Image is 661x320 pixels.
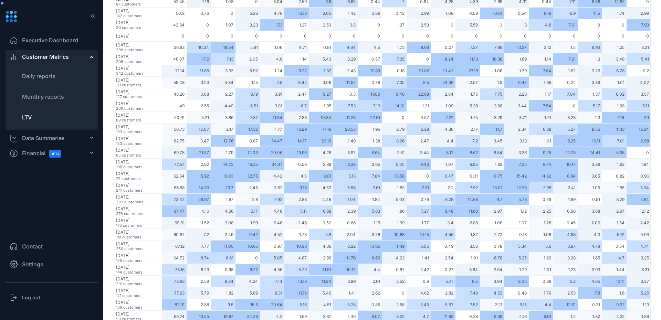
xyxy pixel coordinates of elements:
[211,112,235,124] td: 3.86
[480,19,504,31] td: 0
[382,31,407,42] td: 0
[333,31,358,42] td: 0
[407,77,431,88] td: 9.5
[235,135,260,147] td: 0.87
[407,53,431,65] td: 0
[333,77,358,88] td: 11.57
[333,124,358,135] td: 26.53
[116,118,162,122] div: 89 customers
[529,31,553,42] td: 0
[309,31,333,42] td: 0
[431,124,455,135] td: 4.36
[333,65,358,77] td: 2.43
[116,8,162,13] div: [DATE]
[116,25,162,30] div: 30 customers
[116,13,162,18] div: 142 customers
[162,65,187,77] td: 71.14
[407,112,431,124] td: 0.57
[553,124,578,135] td: 5.27
[358,77,382,88] td: 0.78
[116,59,162,64] div: 206 customers
[382,100,407,112] td: 14.31
[455,65,480,77] td: 27.19
[431,88,455,100] td: 2.84
[504,31,529,42] td: 0
[504,88,529,100] td: 2.23
[504,112,529,124] td: 3.71
[211,8,235,19] td: 0
[431,53,455,65] td: 8.24
[235,53,260,65] td: 2.05
[235,31,260,42] td: 0
[187,147,211,159] td: 21.57
[235,19,260,31] td: 3.23
[309,42,333,53] td: 0.81
[22,93,64,100] span: Monthly reports
[578,19,602,31] td: 0
[187,112,211,124] td: 5.21
[602,88,627,100] td: 6.02
[578,53,602,65] td: 1.3
[284,88,309,100] td: 2.47
[407,65,431,77] td: 10.82
[116,83,162,87] div: 171 customers
[407,19,431,31] td: 2.53
[407,135,431,147] td: 2.47
[602,135,627,147] td: 7.01
[260,42,284,53] td: 1.06
[116,106,162,111] div: 200 customers
[22,53,69,61] span: Customer Metrics
[211,135,235,147] td: 12.76
[407,8,431,19] td: 2.99
[211,77,235,88] td: 4.34
[358,124,382,135] td: 1.96
[578,88,602,100] td: 1.37
[22,242,43,250] span: Contact
[602,77,627,88] td: 1.01
[358,31,382,42] td: 0
[235,8,260,19] td: 5.26
[455,77,480,88] td: 2.57
[116,77,162,83] div: [DATE]
[116,47,162,52] div: 398 customers
[480,112,504,124] td: 3.29
[578,124,602,135] td: 8.55
[382,88,407,100] td: 9.48
[358,88,382,100] td: 11.09
[333,100,358,112] td: 7.53
[162,147,187,159] td: 69.78
[187,8,211,19] td: 0.76
[504,42,529,53] td: 13.27
[382,124,407,135] td: 2.79
[578,135,602,147] td: 16.11
[407,42,431,53] td: 8.68
[162,8,187,19] td: 50.2
[455,42,480,53] td: 7.27
[162,53,187,65] td: 46.07
[382,135,407,147] td: 8.26
[480,88,504,100] td: 7.75
[504,19,529,31] td: 3
[260,124,284,135] td: 1.77
[431,8,455,19] td: 1.08
[22,114,32,121] span: LTV
[309,124,333,135] td: 17.19
[284,147,309,159] td: 19.96
[116,2,162,7] div: 87 customers
[235,100,260,112] td: 6.51
[309,135,333,147] td: 23.19
[284,77,309,88] td: 8.42
[627,31,651,42] td: 0
[407,88,431,100] td: 22.68
[162,77,187,88] td: 59.48
[480,8,504,19] td: 10.81
[22,134,65,142] div: Data Summaries
[407,124,431,135] td: 6.28
[627,124,651,135] td: 12.34
[627,42,651,53] td: 3.31
[358,42,382,53] td: 4.5
[529,135,553,147] td: 1.01
[358,112,382,124] td: 22.61
[504,135,529,147] td: 3.13
[431,19,455,31] td: 0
